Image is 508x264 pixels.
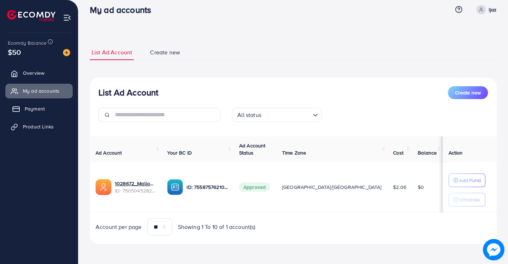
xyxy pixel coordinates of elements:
span: Time Zone [282,149,306,156]
p: Ijaz [489,5,497,14]
span: Product Links [23,123,54,130]
span: Action [449,149,463,156]
span: My ad accounts [23,87,59,94]
span: $0 [418,184,424,191]
img: ic-ba-acc.ded83a64.svg [167,179,183,195]
input: Search for option [263,108,310,120]
span: All status [236,110,263,120]
span: List Ad Account [92,48,132,57]
span: Showing 1 To 10 of 1 account(s) [178,223,256,231]
img: logo [7,10,55,21]
span: Overview [23,69,44,77]
span: Cost [393,149,403,156]
span: Create new [455,89,481,96]
span: Approved [239,182,270,192]
a: Overview [5,66,73,80]
img: menu [63,14,71,22]
p: Withdraw [459,195,480,204]
span: Payment [25,105,45,112]
span: Account per page [96,223,142,231]
span: $2.06 [393,184,406,191]
a: My ad accounts [5,84,73,98]
span: Create new [150,48,180,57]
div: Search for option [232,108,321,122]
button: Withdraw [449,193,485,206]
button: Create new [448,86,488,99]
span: ID: 7505045282854322194 [115,187,156,194]
h3: List Ad Account [98,87,158,98]
span: Balance [418,149,437,156]
p: Add Fund [459,176,481,185]
button: Add Fund [449,173,485,187]
img: image [63,49,70,56]
span: [GEOGRAPHIC_DATA]/[GEOGRAPHIC_DATA] [282,184,382,191]
div: <span class='underline'>1028672_Mallowss_1747404782318</span></br>7505045282854322194 [115,180,156,195]
span: Ad Account Status [239,142,266,156]
span: $50 [8,47,21,57]
a: Ijaz [474,5,497,14]
img: ic-ads-acc.e4c84228.svg [96,179,111,195]
span: Your BC ID [167,149,192,156]
a: Payment [5,102,73,116]
img: image [483,239,504,260]
a: Product Links [5,119,73,134]
h3: My ad accounts [90,5,157,15]
span: Ad Account [96,149,122,156]
a: 1028672_Mallowss_1747404782318 [115,180,156,187]
p: ID: 7558757621076000785 [187,183,227,191]
span: Ecomdy Balance [8,39,47,47]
